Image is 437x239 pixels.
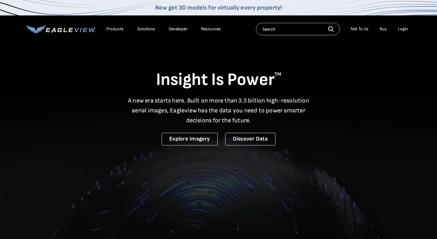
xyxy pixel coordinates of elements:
[380,26,387,32] a: Buy
[169,26,188,32] a: Developer
[162,133,218,145] a: Explore Imagery
[155,4,282,11] a: Now get 3D models for virtually every property!
[398,26,408,32] div: Login
[26,69,411,91] h1: Insight Is Power
[124,96,313,125] p: A new era starts here. Built on more than 3.5 billion high-resolution aerial images, Eagleview ha...
[201,26,221,32] div: Resources
[137,26,155,32] div: Solutions
[106,26,124,32] div: Products
[274,71,281,77] sup: TM
[350,26,369,32] div: Talk To Us
[225,133,275,145] a: Discover Data
[256,23,340,35] input: Search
